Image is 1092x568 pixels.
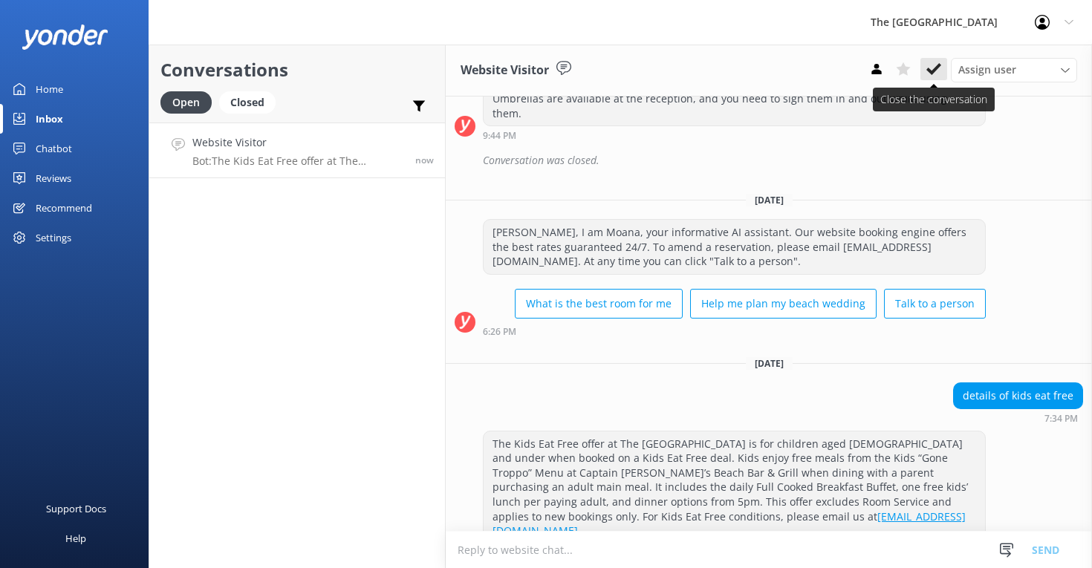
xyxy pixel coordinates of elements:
div: [PERSON_NAME], I am Moana, your informative AI assistant. Our website booking engine offers the b... [484,220,985,274]
div: Open [160,91,212,114]
strong: 6:26 PM [483,327,516,336]
div: Closed [219,91,276,114]
div: Conversation was closed. [483,148,1083,173]
button: Talk to a person [884,289,986,319]
img: yonder-white-logo.png [22,25,108,49]
div: 2025-08-15T13:44:53.747 [455,148,1083,173]
span: 01:34am 19-Aug-2025 (UTC -10:00) Pacific/Honolulu [415,154,434,166]
a: Closed [219,94,283,110]
span: Assign user [958,62,1016,78]
button: What is the best room for me [515,289,683,319]
div: Support Docs [46,494,106,523]
strong: 7:34 PM [1044,414,1078,423]
h2: Conversations [160,56,434,84]
span: [DATE] [746,194,793,206]
div: Settings [36,223,71,252]
div: details of kids eat free [954,383,1082,408]
a: [EMAIL_ADDRESS][DOMAIN_NAME] [493,509,966,538]
div: Recommend [36,193,92,223]
div: Umbrellas are available at the reception, and you need to sign them in and out while using them. [484,86,985,125]
h4: Website Visitor [192,134,404,151]
div: 03:44am 15-Aug-2025 (UTC -10:00) Pacific/Honolulu [483,130,986,140]
a: Open [160,94,219,110]
div: Reviews [36,163,71,193]
h3: Website Visitor [461,61,549,80]
button: Help me plan my beach wedding [690,289,877,319]
strong: 9:44 PM [483,131,516,140]
div: Chatbot [36,134,72,163]
span: [DATE] [746,357,793,370]
div: The Kids Eat Free offer at The [GEOGRAPHIC_DATA] is for children aged [DEMOGRAPHIC_DATA] and unde... [484,431,985,543]
p: Bot: The Kids Eat Free offer at The [GEOGRAPHIC_DATA] is for children aged [DEMOGRAPHIC_DATA] and... [192,154,404,168]
div: Help [65,523,86,553]
a: Website VisitorBot:The Kids Eat Free offer at The [GEOGRAPHIC_DATA] is for children aged [DEMOGRA... [149,123,445,178]
div: Home [36,74,63,104]
div: Assign User [951,58,1077,82]
div: 01:34am 19-Aug-2025 (UTC -10:00) Pacific/Honolulu [953,413,1083,423]
div: Inbox [36,104,63,134]
div: 12:26am 16-Aug-2025 (UTC -10:00) Pacific/Honolulu [483,326,986,336]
